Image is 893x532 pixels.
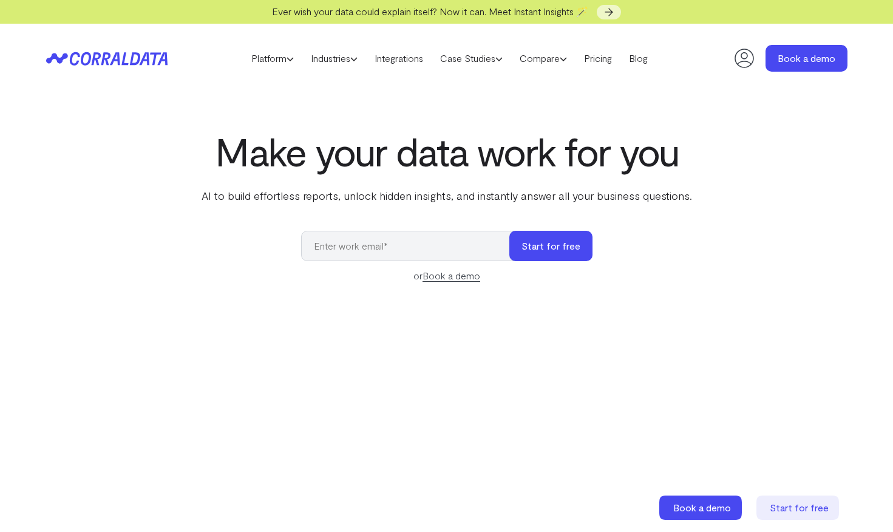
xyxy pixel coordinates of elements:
[659,496,744,520] a: Book a demo
[756,496,841,520] a: Start for free
[199,188,694,203] p: AI to build effortless reports, unlock hidden insights, and instantly answer all your business qu...
[301,231,521,261] input: Enter work email*
[272,5,588,17] span: Ever wish your data could explain itself? Now it can. Meet Instant Insights 🪄
[766,45,847,72] a: Book a demo
[243,49,302,67] a: Platform
[199,129,694,173] h1: Make your data work for you
[509,231,593,261] button: Start for free
[432,49,511,67] a: Case Studies
[511,49,576,67] a: Compare
[770,502,829,513] span: Start for free
[301,268,593,283] div: or
[620,49,656,67] a: Blog
[302,49,366,67] a: Industries
[366,49,432,67] a: Integrations
[673,502,731,513] span: Book a demo
[576,49,620,67] a: Pricing
[423,270,480,282] a: Book a demo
